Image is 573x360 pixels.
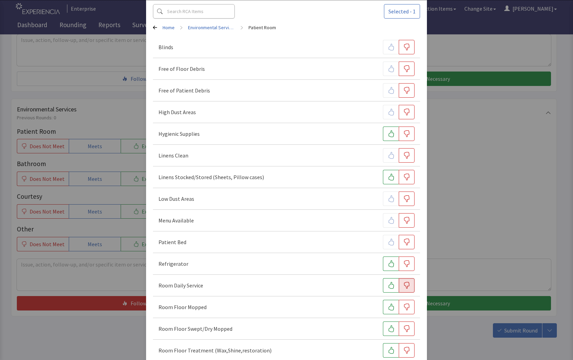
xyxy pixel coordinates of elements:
[158,238,186,246] p: Patient Bed
[158,173,264,181] p: Linens Stocked/Stored (Sheets, Pillow cases)
[158,65,205,73] p: Free of Floor Debris
[249,24,276,31] a: Patient Room
[188,24,235,31] a: Environmental Services
[158,346,272,354] p: Room Floor Treatment (Wax,Shine,restoration)
[163,24,175,31] a: Home
[153,4,235,19] input: Search RCA Items
[158,43,173,51] p: Blinds
[158,303,207,311] p: Room Floor Mopped
[241,21,243,34] span: >
[158,216,194,225] p: Menu Available
[158,195,194,203] p: Low Dust Areas
[388,7,416,15] span: Selected - 1
[158,260,188,268] p: Refrigerator
[158,151,188,160] p: Linens Clean
[158,281,203,290] p: Room Daily Service
[158,130,200,138] p: Hygienic Supplies
[180,21,183,34] span: >
[158,325,232,333] p: Room Floor Swept/Dry Mopped
[158,108,196,116] p: High Dust Areas
[158,86,210,95] p: Free of Patient Debris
